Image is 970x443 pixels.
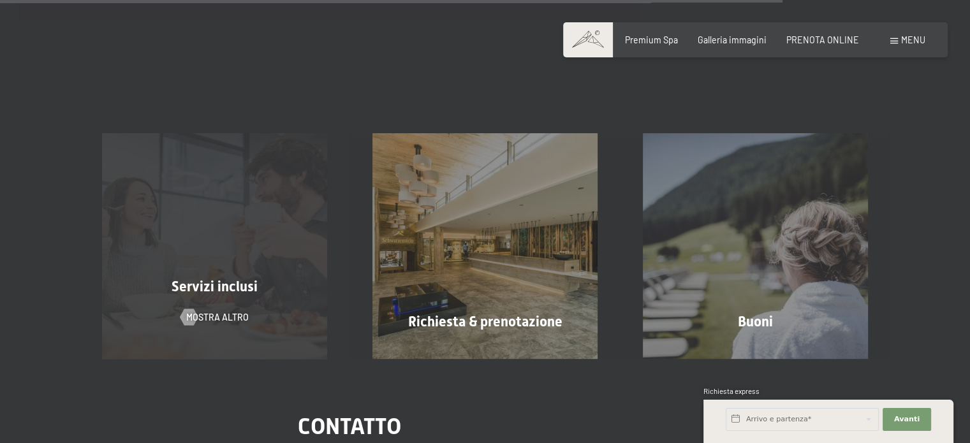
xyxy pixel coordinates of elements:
span: Servizi inclusi [172,279,258,294]
span: Richiesta express [703,387,760,395]
span: Contatto [298,413,401,439]
a: Offerte e last minute nell'albergo benessere in Trentino Alto Adige Servizi inclusi mostra altro [80,133,350,358]
button: Avanti [883,408,931,431]
span: Richiesta & prenotazione [408,314,562,330]
a: Galleria immagini [698,34,767,45]
a: Premium Spa [625,34,678,45]
span: Menu [901,34,925,45]
a: [Translate to Italienisch:] Buoni [620,133,890,358]
span: mostra altro [186,311,249,324]
span: Buoni [738,314,773,330]
a: Offerte e last minute nell'albergo benessere in Trentino Alto Adige Richiesta & prenotazione [350,133,621,358]
a: PRENOTA ONLINE [786,34,859,45]
span: Avanti [894,414,920,425]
